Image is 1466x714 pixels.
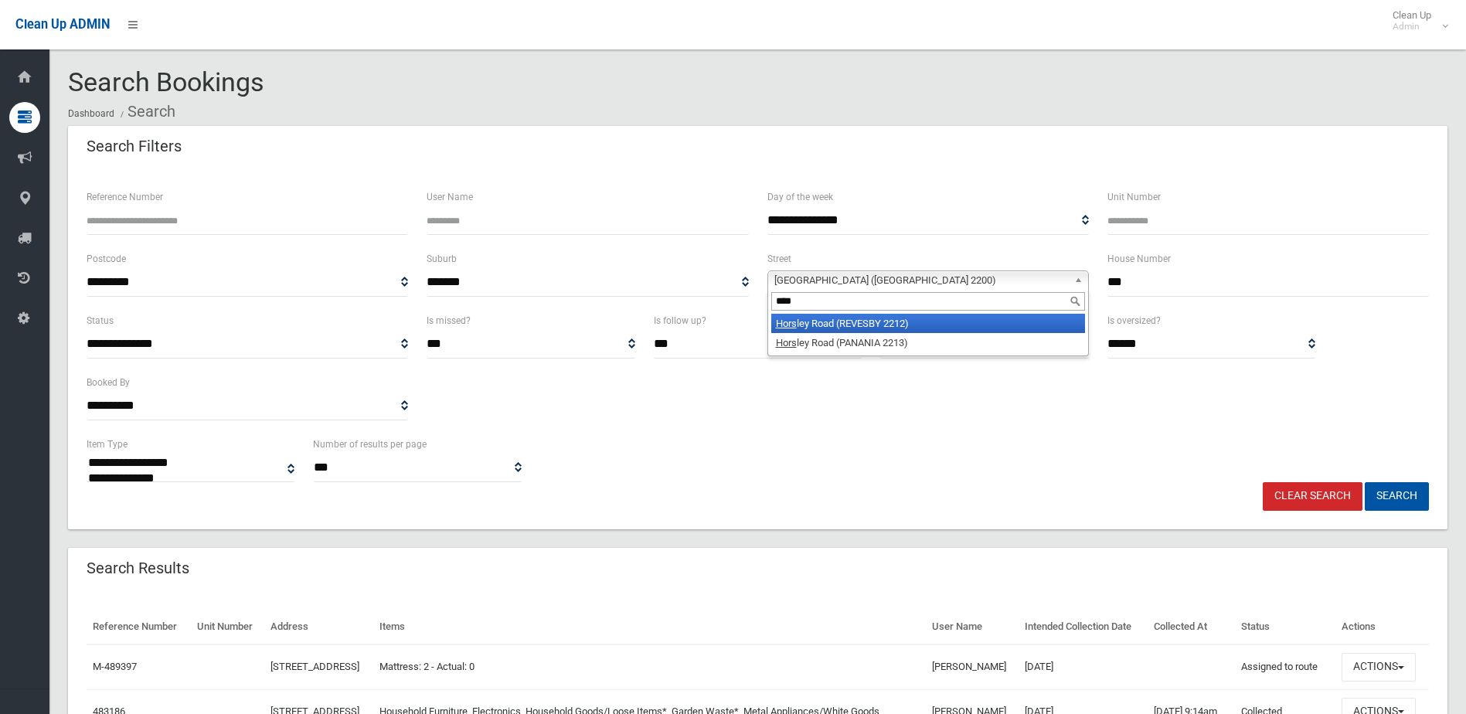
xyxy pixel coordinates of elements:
a: M-489397 [93,661,137,672]
th: Collected At [1148,610,1235,644]
label: Postcode [87,250,126,267]
li: ley Road (REVESBY 2212) [771,314,1085,333]
label: Street [767,250,791,267]
th: Address [264,610,373,644]
button: Search [1365,482,1429,511]
td: [DATE] [1019,644,1147,689]
li: ley Road (PANANIA 2213) [771,333,1085,352]
th: Reference Number [87,610,191,644]
label: Unit Number [1107,189,1161,206]
button: Actions [1342,653,1416,682]
a: Clear Search [1263,482,1362,511]
span: Clean Up [1385,9,1447,32]
label: Booked By [87,374,130,391]
label: Is follow up? [654,312,706,329]
label: Number of results per page [313,436,427,453]
em: Hors [776,318,797,329]
label: User Name [427,189,473,206]
span: Clean Up ADMIN [15,17,110,32]
label: Is missed? [427,312,471,329]
th: Intended Collection Date [1019,610,1147,644]
th: Items [373,610,926,644]
td: Mattress: 2 - Actual: 0 [373,644,926,689]
em: Hors [776,337,797,348]
a: [STREET_ADDRESS] [270,661,359,672]
header: Search Filters [68,131,200,161]
span: Search Bookings [68,66,264,97]
a: Dashboard [68,108,114,119]
span: [GEOGRAPHIC_DATA] ([GEOGRAPHIC_DATA] 2200) [774,271,1068,290]
label: Item Type [87,436,128,453]
label: Status [87,312,114,329]
th: Actions [1335,610,1429,644]
small: Admin [1393,21,1431,32]
header: Search Results [68,553,208,583]
label: Is oversized? [1107,312,1161,329]
th: Status [1235,610,1335,644]
label: Reference Number [87,189,163,206]
td: Assigned to route [1235,644,1335,689]
li: Search [117,97,175,126]
label: Day of the week [767,189,833,206]
td: [PERSON_NAME] [926,644,1019,689]
label: House Number [1107,250,1171,267]
label: Suburb [427,250,457,267]
th: User Name [926,610,1019,644]
th: Unit Number [191,610,264,644]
